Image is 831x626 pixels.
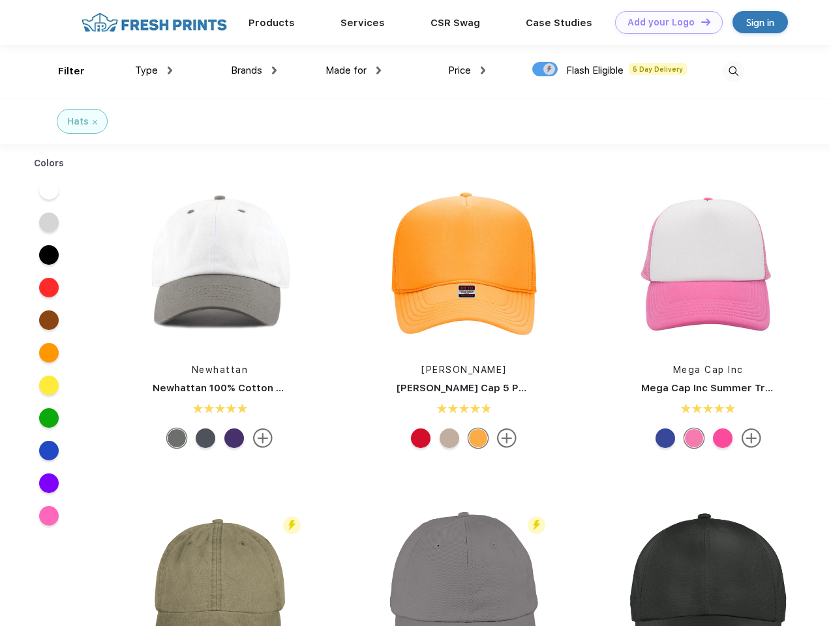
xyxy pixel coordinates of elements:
div: Royal [656,428,675,448]
img: more.svg [497,428,517,448]
a: Newhattan 100% Cotton Stone Washed Cap [153,382,370,394]
span: Made for [325,65,367,76]
img: dropdown.png [272,67,277,74]
a: [PERSON_NAME] Cap 5 Panel Mid Profile Mesh Back Trucker Hat [397,382,714,394]
img: dropdown.png [481,67,485,74]
div: White Charcoal [196,428,215,448]
div: Neon Pink With Black [713,428,733,448]
div: Filter [58,64,85,79]
div: White Purple [224,428,244,448]
img: dropdown.png [376,67,381,74]
div: Red Wht Ryl [411,428,431,448]
a: Mega Cap Inc Summer Trucker Cap [641,382,816,394]
img: DT [701,18,710,25]
img: func=resize&h=266 [133,177,307,350]
div: Gold [468,428,488,448]
a: Products [249,17,295,29]
img: filter_cancel.svg [93,120,97,125]
div: Colors [24,156,74,170]
a: Sign in [733,11,788,33]
img: flash_active_toggle.svg [528,516,545,534]
img: dropdown.png [168,67,172,74]
img: more.svg [742,428,761,448]
img: desktop_search.svg [723,61,744,82]
span: Brands [231,65,262,76]
span: Flash Eligible [566,65,624,76]
span: Price [448,65,471,76]
span: Type [135,65,158,76]
img: func=resize&h=266 [622,177,795,350]
div: Khaki [440,428,459,448]
div: White With Light Pink [684,428,704,448]
div: Hats [67,115,89,128]
div: Add your Logo [627,17,695,28]
img: flash_active_toggle.svg [283,516,301,534]
div: White Olive [167,428,187,448]
span: 5 Day Delivery [629,63,687,75]
img: fo%20logo%202.webp [78,11,231,34]
a: Mega Cap Inc [673,365,744,375]
div: Sign in [746,15,774,30]
a: [PERSON_NAME] [421,365,507,375]
a: Newhattan [192,365,249,375]
img: more.svg [253,428,273,448]
img: func=resize&h=266 [377,177,551,350]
